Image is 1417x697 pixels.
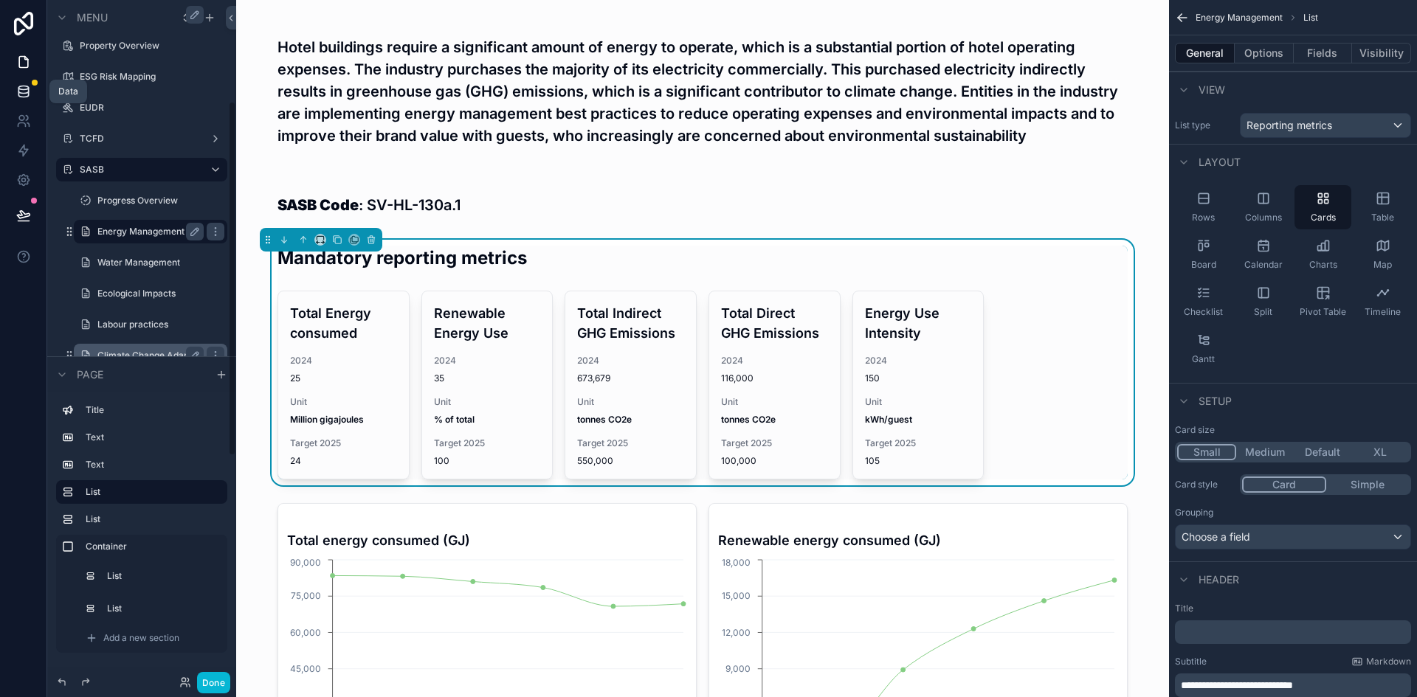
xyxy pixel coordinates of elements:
span: Menu [77,10,108,25]
button: Cards [1294,185,1351,229]
span: 25 [290,372,397,384]
span: View [1199,83,1225,97]
button: Calendar [1235,232,1292,277]
span: 116,000 [721,372,828,384]
span: Page [77,367,103,382]
label: List [107,603,218,614]
label: Card size [1175,424,1215,436]
span: 100,000 [721,455,828,467]
label: Labour practices [97,319,224,330]
span: 105 [865,455,972,467]
label: Subtitle [1175,656,1207,667]
span: Unit [434,396,541,408]
span: 24 [290,455,397,467]
label: TCFD [80,133,204,145]
span: Markdown [1366,656,1411,667]
button: Split [1235,280,1292,324]
span: Rows [1192,212,1215,223]
label: Title [1175,603,1411,614]
span: Energy Management [1196,12,1283,24]
label: Water Management [97,257,224,268]
button: XL [1351,444,1409,460]
span: 550,000 [577,455,684,467]
span: Unit [721,396,828,408]
span: Charts [1309,259,1337,271]
label: Progress Overview [97,195,224,207]
div: Data [58,86,78,97]
button: Map [1354,232,1411,277]
label: List [86,486,216,498]
button: Reporting metrics [1240,113,1411,138]
button: Medium [1236,444,1294,460]
span: Target 2025 [434,437,541,449]
button: Choose a field [1175,524,1411,549]
button: Default [1294,444,1351,460]
strong: kWh/guest [865,414,912,425]
label: Ecological Impacts [97,288,224,299]
label: Climate Change Adaptation [97,350,204,361]
span: Gantt [1192,353,1215,365]
span: Target 2025 [577,437,684,449]
button: Options [1235,43,1294,63]
button: Small [1177,444,1236,460]
span: Timeline [1365,306,1401,318]
button: Checklist [1175,280,1232,324]
span: Target 2025 [290,437,397,449]
strong: tonnes CO2e [721,414,776,425]
span: Layout [1199,155,1241,170]
span: Add a new section [103,632,179,644]
span: Board [1191,259,1216,271]
button: Done [197,672,230,693]
label: ESG Risk Mapping [80,71,224,83]
button: Rows [1175,185,1232,229]
label: Grouping [1175,507,1213,519]
span: Unit [865,396,972,408]
button: Fields [1294,43,1353,63]
span: 673,679 [577,372,684,384]
label: List [107,570,218,582]
span: Target 2025 [865,437,972,449]
button: Gantt [1175,327,1232,371]
span: Setup [1199,394,1232,409]
span: Cards [1311,212,1336,223]
span: 35 [434,372,541,384]
strong: Million gigajoules [290,414,364,425]
button: General [1175,43,1235,63]
span: Reporting metrics [1247,118,1332,133]
span: List [1303,12,1318,24]
button: Simple [1326,476,1409,493]
button: Pivot Table [1294,280,1351,324]
label: Text [86,459,221,471]
span: Header [1199,572,1239,587]
span: 2024 [865,355,972,367]
strong: tonnes CO2e [577,414,632,425]
span: Pivot Table [1300,306,1346,318]
label: Container [86,541,221,552]
span: Columns [1245,212,1282,223]
h4: Total Indirect GHG Emissions [577,303,684,343]
label: List type [1175,119,1234,131]
label: Energy Management [97,226,198,237]
label: EUDR [80,102,224,114]
h4: Renewable Energy Use [434,303,541,343]
span: Calendar [1244,259,1283,271]
span: Choose a field [1182,530,1250,543]
label: Card style [1175,479,1234,490]
label: Text [86,431,221,443]
div: scrollable content [1175,620,1411,644]
label: SASB [80,164,198,176]
strong: % of total [434,414,475,425]
button: Columns [1235,185,1292,229]
h2: Mandatory reporting metrics [277,246,527,270]
div: scrollable content [47,392,236,667]
span: 2024 [721,355,828,367]
span: 100 [434,455,541,467]
span: Unit [577,396,684,408]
